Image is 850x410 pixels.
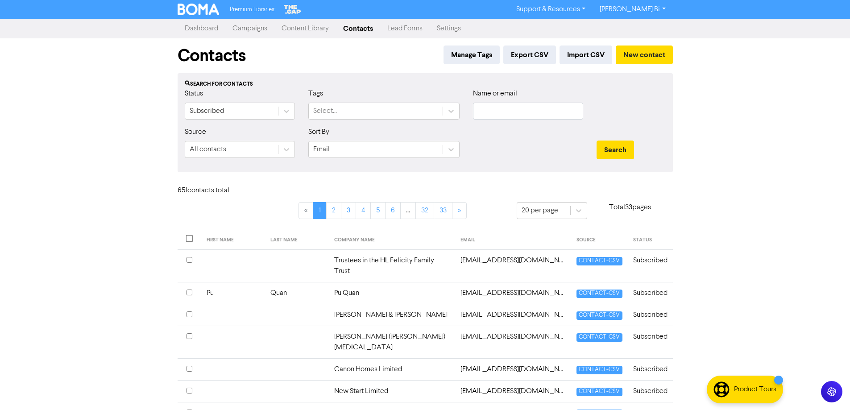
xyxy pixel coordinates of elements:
[571,230,627,250] th: SOURCE
[587,202,673,213] p: Total 33 pages
[597,141,634,159] button: Search
[576,366,622,374] span: CONTACT-CSV
[455,380,571,402] td: 37734204@qq.com
[178,186,249,195] h6: 651 contact s total
[225,20,274,37] a: Campaigns
[190,144,226,155] div: All contacts
[185,88,203,99] label: Status
[185,127,206,137] label: Source
[380,20,430,37] a: Lead Forms
[313,144,330,155] div: Email
[628,304,673,326] td: Subscribed
[434,202,452,219] a: Page 33
[329,326,456,358] td: [PERSON_NAME] ([PERSON_NAME]) [MEDICAL_DATA]
[738,314,850,410] iframe: Chat Widget
[430,20,468,37] a: Settings
[265,230,329,250] th: LAST NAME
[336,20,380,37] a: Contacts
[576,311,622,320] span: CONTACT-CSV
[329,380,456,402] td: New Start Limited
[576,333,622,342] span: CONTACT-CSV
[452,202,467,219] a: »
[628,326,673,358] td: Subscribed
[178,20,225,37] a: Dashboard
[313,106,337,116] div: Select...
[628,380,673,402] td: Subscribed
[329,249,456,282] td: Trustees in the HL Felicity Family Trust
[326,202,341,219] a: Page 2
[329,230,456,250] th: COMPANY NAME
[455,230,571,250] th: EMAIL
[282,4,302,15] img: The Gap
[560,46,612,64] button: Import CSV
[329,304,456,326] td: [PERSON_NAME] & [PERSON_NAME]
[628,358,673,380] td: Subscribed
[628,282,673,304] td: Subscribed
[628,249,673,282] td: Subscribed
[455,249,571,282] td: 13802803243@163.com
[576,257,622,265] span: CONTACT-CSV
[503,46,556,64] button: Export CSV
[370,202,386,219] a: Page 5
[593,2,672,17] a: [PERSON_NAME] Bi
[455,326,571,358] td: 2tinabal@gmail.com
[522,205,558,216] div: 20 per page
[230,7,275,12] span: Premium Libraries:
[329,282,456,304] td: Pu Quan
[178,4,220,15] img: BOMA Logo
[313,202,327,219] a: Page 1 is your current page
[274,20,336,37] a: Content Library
[628,230,673,250] th: STATUS
[201,282,265,304] td: Pu
[356,202,371,219] a: Page 4
[308,88,323,99] label: Tags
[265,282,329,304] td: Quan
[576,388,622,396] span: CONTACT-CSV
[341,202,356,219] a: Page 3
[473,88,517,99] label: Name or email
[385,202,401,219] a: Page 6
[455,304,571,326] td: 2517214550@qq.com
[201,230,265,250] th: FIRST NAME
[415,202,434,219] a: Page 32
[178,46,246,66] h1: Contacts
[185,80,666,88] div: Search for contacts
[190,106,224,116] div: Subscribed
[308,127,329,137] label: Sort By
[444,46,500,64] button: Manage Tags
[616,46,673,64] button: New contact
[509,2,593,17] a: Support & Resources
[455,358,571,380] td: 32736988@qq.com
[329,358,456,380] td: Canon Homes Limited
[576,290,622,298] span: CONTACT-CSV
[455,282,571,304] td: 190416889@qq.com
